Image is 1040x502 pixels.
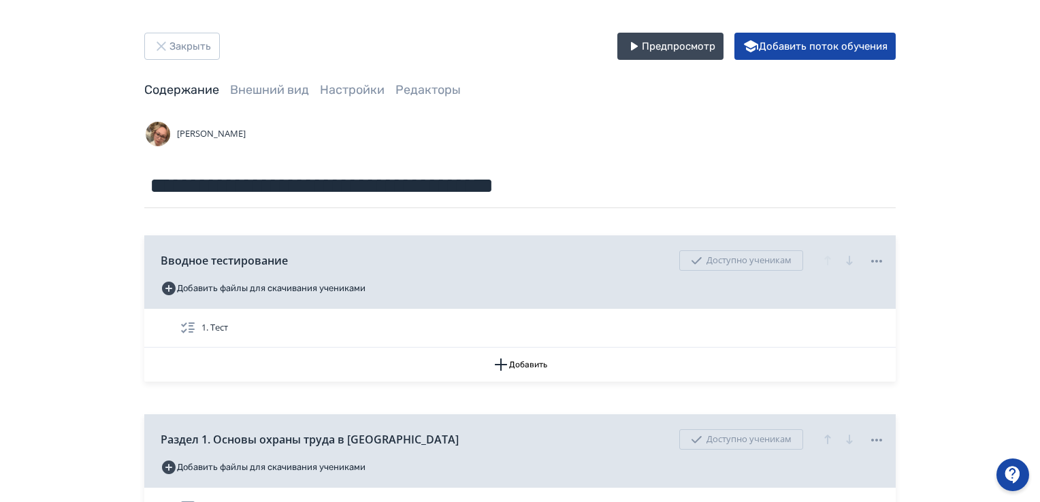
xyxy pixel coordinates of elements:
[734,33,896,60] button: Добавить поток обучения
[144,309,896,348] div: 1. Тест
[161,431,459,448] span: Раздел 1. Основы охраны труда в [GEOGRAPHIC_DATA]
[144,82,219,97] a: Содержание
[679,250,803,271] div: Доступно ученикам
[144,33,220,60] button: Закрыть
[395,82,461,97] a: Редакторы
[161,252,288,269] span: Вводное тестирование
[161,278,365,299] button: Добавить файлы для скачивания учениками
[201,321,228,335] span: 1. Тест
[144,348,896,382] button: Добавить
[161,456,365,478] button: Добавить файлы для скачивания учениками
[617,33,724,60] button: Предпросмотр
[144,120,172,148] img: Avatar
[320,82,385,97] a: Настройки
[230,82,309,97] a: Внешний вид
[177,127,246,141] span: [PERSON_NAME]
[679,429,803,450] div: Доступно ученикам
